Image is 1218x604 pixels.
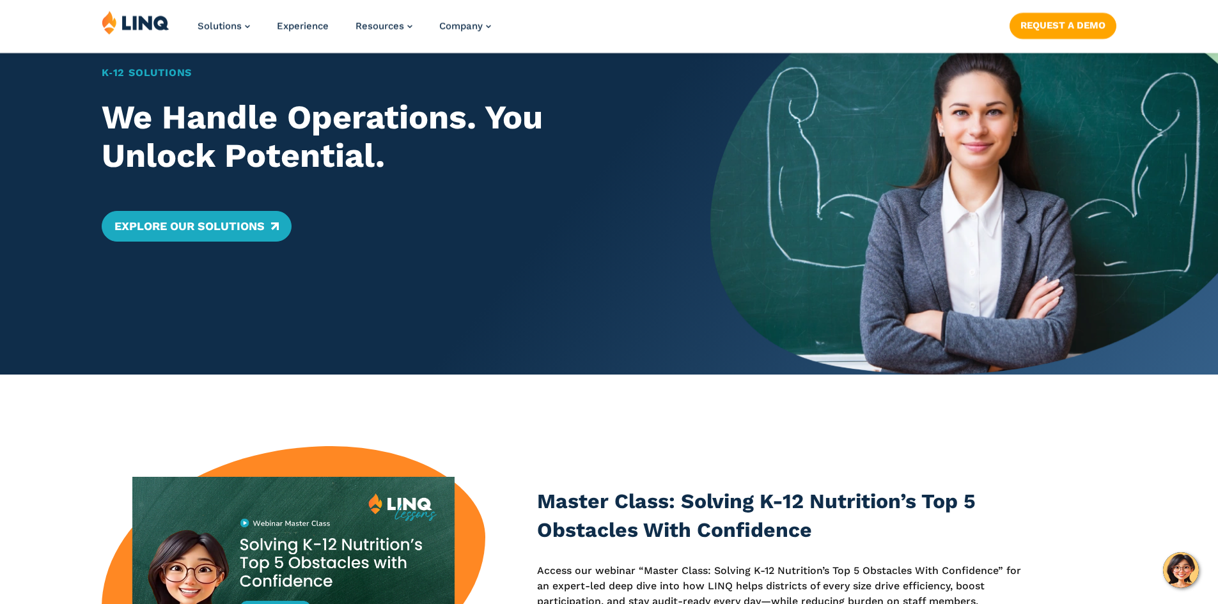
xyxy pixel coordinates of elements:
span: Resources [355,20,404,32]
button: Hello, have a question? Let’s chat. [1163,552,1199,588]
span: Solutions [198,20,242,32]
a: Experience [277,20,329,32]
a: Solutions [198,20,250,32]
a: Explore Our Solutions [102,211,292,242]
a: Request a Demo [1010,13,1116,38]
h3: Master Class: Solving K-12 Nutrition’s Top 5 Obstacles With Confidence [537,487,1029,545]
img: LINQ | K‑12 Software [102,10,169,35]
span: Company [439,20,483,32]
h1: K‑12 Solutions [102,65,661,81]
a: Resources [355,20,412,32]
nav: Button Navigation [1010,10,1116,38]
a: Company [439,20,491,32]
nav: Primary Navigation [198,10,491,52]
h2: We Handle Operations. You Unlock Potential. [102,98,661,175]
